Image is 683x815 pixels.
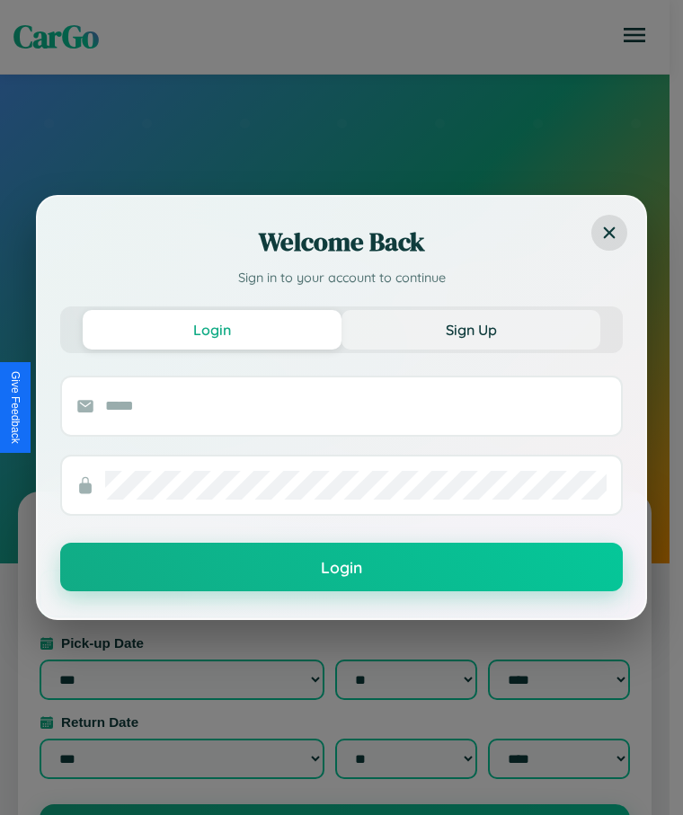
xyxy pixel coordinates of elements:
p: Sign in to your account to continue [60,269,623,288]
button: Sign Up [341,310,600,350]
div: Give Feedback [9,371,22,444]
h2: Welcome Back [60,224,623,260]
button: Login [83,310,341,350]
button: Login [60,543,623,591]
